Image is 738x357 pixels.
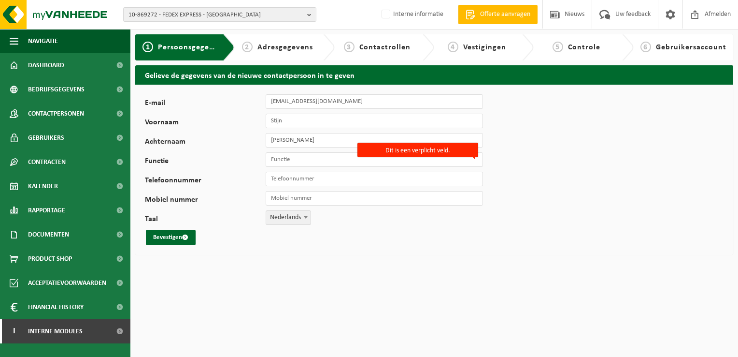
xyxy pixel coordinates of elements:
span: Bedrijfsgegevens [28,77,85,102]
span: 3 [344,42,355,52]
span: I [10,319,18,343]
button: Bevestigen [146,230,196,245]
span: Offerte aanvragen [478,10,533,19]
span: Persoonsgegevens [158,44,226,51]
span: 5 [553,42,563,52]
label: Dit is een verplicht veld. [357,143,478,157]
span: 10-869272 - FEDEX EXPRESS - [GEOGRAPHIC_DATA] [128,8,303,22]
span: 2 [242,42,253,52]
a: Offerte aanvragen [458,5,538,24]
span: Acceptatievoorwaarden [28,271,106,295]
h2: Gelieve de gegevens van de nieuwe contactpersoon in te geven [135,65,733,84]
input: E-mail [266,94,483,109]
span: Rapportage [28,198,65,223]
span: Gebruikers [28,126,64,150]
span: Interne modules [28,319,83,343]
input: Telefoonnummer [266,172,483,186]
span: Financial History [28,295,84,319]
span: Contactrollen [359,44,411,51]
span: Controle [568,44,600,51]
label: Voornaam [145,119,266,128]
span: Nederlands [266,211,311,224]
input: Mobiel nummer [266,191,483,206]
span: Documenten [28,223,69,247]
input: Achternaam [266,133,483,148]
label: Interne informatie [380,7,443,22]
label: Telefoonnummer [145,177,266,186]
span: Contracten [28,150,66,174]
input: Voornaam [266,114,483,128]
span: Adresgegevens [257,44,313,51]
span: Vestigingen [463,44,506,51]
span: 4 [448,42,458,52]
button: 10-869272 - FEDEX EXPRESS - [GEOGRAPHIC_DATA] [123,7,316,22]
span: Navigatie [28,29,58,53]
span: Kalender [28,174,58,198]
label: Taal [145,215,266,225]
label: Mobiel nummer [145,196,266,206]
span: Contactpersonen [28,102,84,126]
span: 6 [640,42,651,52]
span: 1 [142,42,153,52]
label: Functie [145,157,266,167]
label: E-mail [145,99,266,109]
span: Dashboard [28,53,64,77]
label: Achternaam [145,138,266,148]
span: Product Shop [28,247,72,271]
input: Functie [266,152,483,167]
span: Gebruikersaccount [656,44,726,51]
span: Nederlands [266,210,311,225]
